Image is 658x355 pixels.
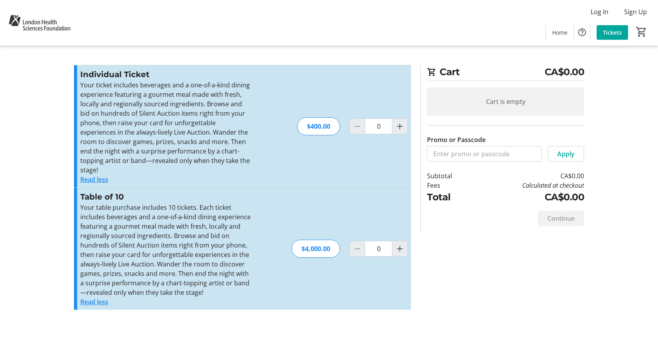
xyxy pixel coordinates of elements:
[634,25,649,39] button: Cart
[557,149,575,159] span: Apply
[80,175,108,184] button: Read less
[427,171,473,181] td: Subtotal
[546,25,574,40] a: Home
[427,190,473,204] td: Total
[618,6,653,18] button: Sign Up
[80,203,252,297] p: Your table purchase includes 10 tickets. Each ticket includes beverages and a one-of-a-kind dinin...
[427,65,584,81] h2: Cart
[80,80,252,175] p: Your ticket includes beverages and a one-of-a-kind dining experience featuring a gourmet meal mad...
[80,191,252,203] h3: Table of 10
[392,119,407,134] button: Increment by one
[427,181,473,190] td: Fees
[297,117,340,135] div: $400.00
[584,6,615,18] button: Log In
[427,146,542,162] input: Enter promo or passcode
[80,68,252,80] h3: Individual Ticket
[427,87,584,116] div: Cart is empty
[545,65,584,79] span: CA$0.00
[591,7,608,17] span: Log In
[5,3,74,43] img: London Health Sciences Foundation's Logo
[365,118,392,134] input: Individual Ticket Quantity
[603,28,622,37] span: Tickets
[80,297,108,307] button: Read less
[473,181,584,190] td: Calculated at checkout
[552,28,567,37] span: Home
[292,240,340,258] div: $4,000.00
[427,135,486,144] label: Promo or Passcode
[365,241,392,257] input: Table of 10 Quantity
[597,25,628,40] a: Tickets
[574,24,590,40] button: Help
[624,7,647,17] span: Sign Up
[473,171,584,181] td: CA$0.00
[392,241,407,256] button: Increment by one
[473,190,584,204] td: CA$0.00
[548,146,584,162] button: Apply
